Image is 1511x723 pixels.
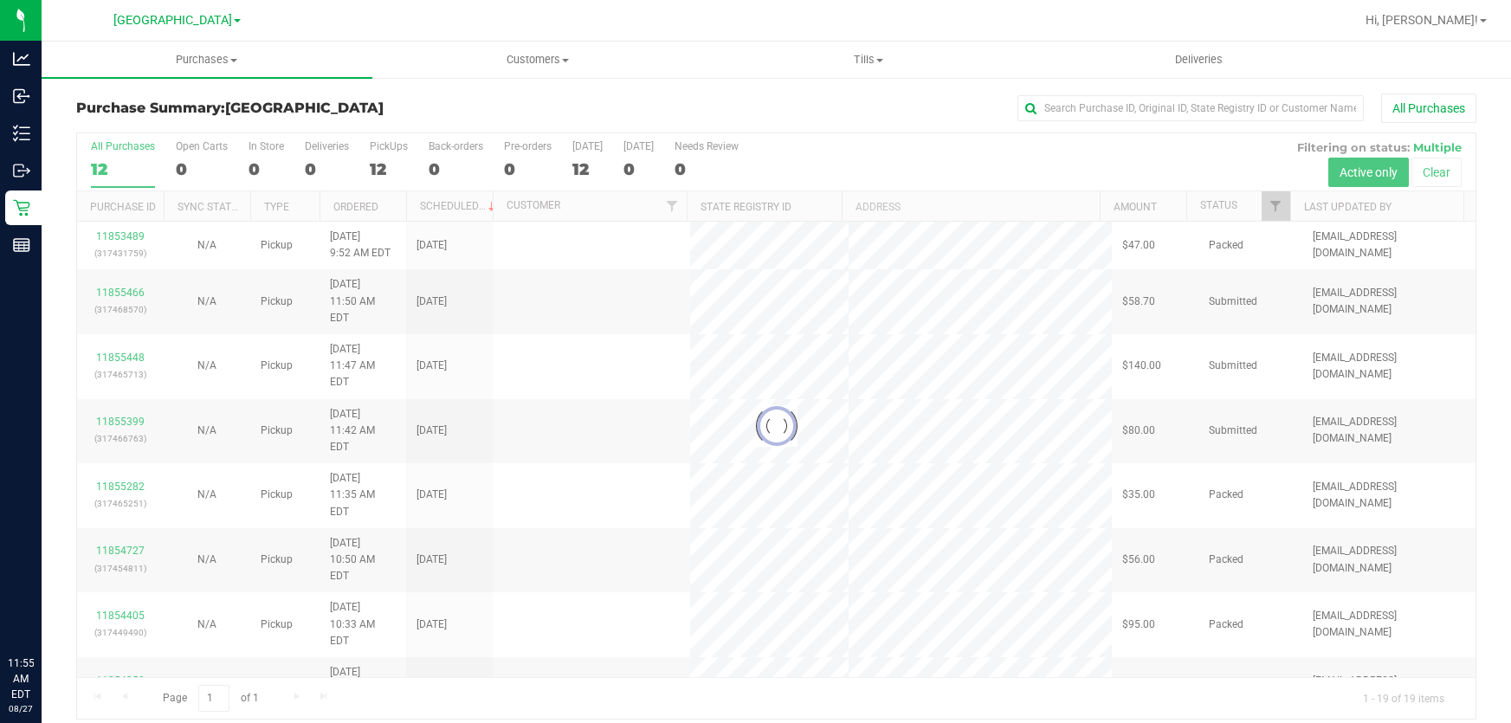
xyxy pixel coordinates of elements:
[13,162,30,179] inline-svg: Outbound
[113,13,232,28] span: [GEOGRAPHIC_DATA]
[703,42,1034,78] a: Tills
[1366,13,1478,27] span: Hi, [PERSON_NAME]!
[76,100,543,116] h3: Purchase Summary:
[42,42,372,78] a: Purchases
[1033,42,1364,78] a: Deliveries
[372,42,703,78] a: Customers
[17,584,69,636] iframe: Resource center
[225,100,384,116] span: [GEOGRAPHIC_DATA]
[13,236,30,254] inline-svg: Reports
[373,52,702,68] span: Customers
[1017,95,1364,121] input: Search Purchase ID, Original ID, State Registry ID or Customer Name...
[42,52,372,68] span: Purchases
[1152,52,1246,68] span: Deliveries
[13,50,30,68] inline-svg: Analytics
[8,702,34,715] p: 08/27
[1381,94,1476,123] button: All Purchases
[8,655,34,702] p: 11:55 AM EDT
[13,125,30,142] inline-svg: Inventory
[13,87,30,105] inline-svg: Inbound
[704,52,1033,68] span: Tills
[13,199,30,216] inline-svg: Retail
